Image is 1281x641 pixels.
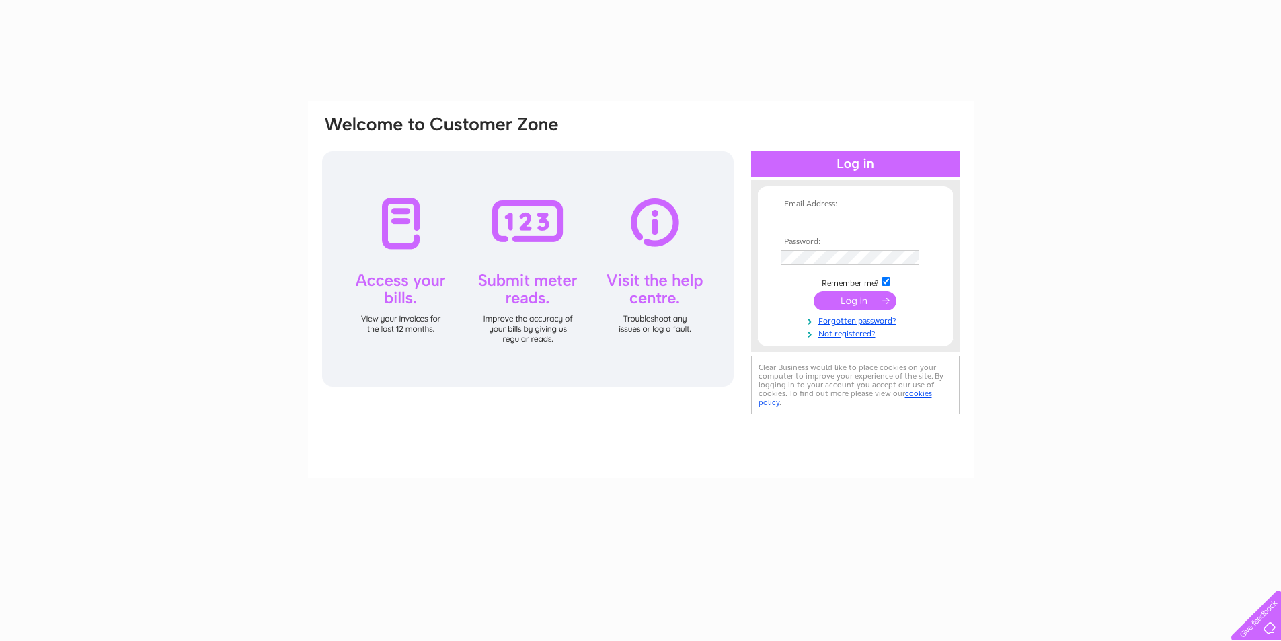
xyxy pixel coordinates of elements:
[777,200,933,209] th: Email Address:
[777,237,933,247] th: Password:
[751,356,960,414] div: Clear Business would like to place cookies on your computer to improve your experience of the sit...
[814,291,896,310] input: Submit
[781,313,933,326] a: Forgotten password?
[759,389,932,407] a: cookies policy
[781,326,933,339] a: Not registered?
[777,275,933,289] td: Remember me?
